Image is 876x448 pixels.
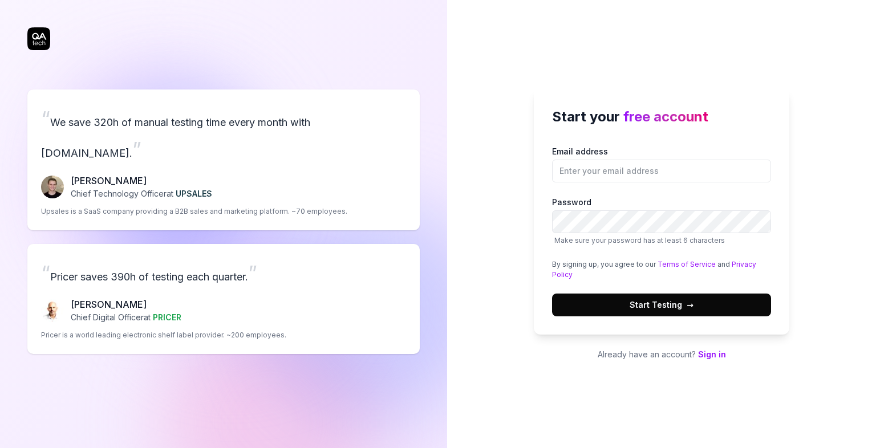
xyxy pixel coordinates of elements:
p: Chief Technology Officer at [71,188,212,199]
span: Start Testing [630,299,693,311]
p: Pricer is a world leading electronic shelf label provider. ~200 employees. [41,330,286,340]
a: “Pricer saves 390h of testing each quarter.”Chris Chalkitis[PERSON_NAME]Chief Digital Officerat P... [27,244,420,354]
p: Upsales is a SaaS company providing a B2B sales and marketing platform. ~70 employees. [41,206,347,217]
span: ” [132,137,141,162]
span: free account [623,108,708,125]
span: “ [41,260,50,286]
span: Make sure your password has at least 6 characters [554,236,725,245]
span: → [687,299,693,311]
p: We save 320h of manual testing time every month with [DOMAIN_NAME]. [41,103,406,165]
a: Sign in [698,349,726,359]
span: ” [248,260,257,286]
h2: Start your [552,107,771,127]
span: UPSALES [176,189,212,198]
a: Terms of Service [658,260,716,268]
input: PasswordMake sure your password has at least 6 characters [552,210,771,233]
img: Fredrik Seidl [41,176,64,198]
p: Pricer saves 390h of testing each quarter. [41,258,406,288]
a: “We save 320h of manual testing time every month with [DOMAIN_NAME].”Fredrik Seidl[PERSON_NAME]Ch... [27,89,420,230]
p: [PERSON_NAME] [71,174,212,188]
p: Chief Digital Officer at [71,311,181,323]
input: Email address [552,160,771,182]
span: PRICER [153,312,181,322]
span: “ [41,106,50,131]
p: [PERSON_NAME] [71,298,181,311]
label: Password [552,196,771,246]
button: Start Testing→ [552,294,771,316]
label: Email address [552,145,771,182]
img: Chris Chalkitis [41,299,64,322]
p: Already have an account? [534,348,789,360]
div: By signing up, you agree to our and [552,259,771,280]
a: Privacy Policy [552,260,756,279]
